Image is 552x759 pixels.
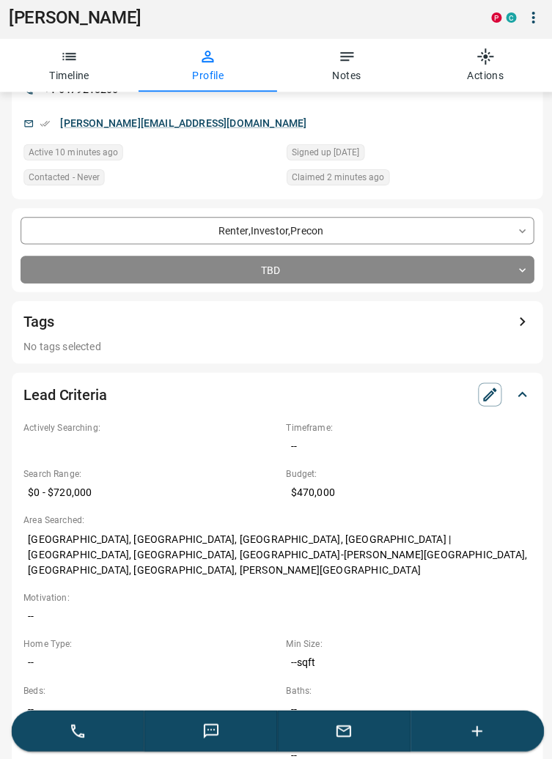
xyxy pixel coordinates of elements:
p: Beds: [23,684,276,697]
div: Mon May 01 2017 [285,147,538,163]
p: $470,000 [285,482,538,506]
p: Budget: [285,469,538,482]
button: Profile [138,42,276,95]
div: Lead Criteria [23,379,529,414]
p: Actively Searching: [23,423,276,436]
h1: [PERSON_NAME] [9,11,467,32]
div: property.ca [489,16,499,26]
h2: Lead Criteria [23,385,106,408]
p: Min Size: [285,638,538,651]
p: Timeframe: [285,423,538,436]
p: -- [23,651,276,675]
div: Renter , Investor , Precon [21,220,531,247]
p: -- [285,436,538,460]
p: -- [23,697,276,722]
p: -- sqft [285,651,538,675]
span: Signed up [DATE] [290,148,358,163]
p: $0 - $720,000 [23,482,276,506]
button: Notes [276,42,414,95]
p: -- [23,605,537,629]
p: [GEOGRAPHIC_DATA], [GEOGRAPHIC_DATA], [GEOGRAPHIC_DATA], [GEOGRAPHIC_DATA] | [GEOGRAPHIC_DATA], [... [23,528,537,583]
p: Area Searched: [23,515,537,528]
div: TBD [21,259,531,286]
button: Actions [414,42,552,95]
a: [PERSON_NAME][EMAIL_ADDRESS][DOMAIN_NAME] [60,120,305,132]
p: -- [285,697,538,722]
div: condos.ca [504,16,514,26]
svg: Email Verified [40,122,50,132]
span: Contacted - Never [29,173,99,188]
p: No tags selected [23,341,100,357]
p: Baths: [285,684,538,697]
span: Claimed 2 minutes ago [290,173,383,188]
h2: Tags [23,312,54,336]
button: TagsNo tags selected [12,303,540,366]
p: Search Range: [23,469,276,482]
p: Home Type: [23,638,276,651]
div: Mon Aug 18 2025 [23,147,276,163]
div: Mon Aug 18 2025 [285,172,538,193]
span: Active 10 minutes ago [29,148,117,163]
p: Motivation: [23,592,537,605]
